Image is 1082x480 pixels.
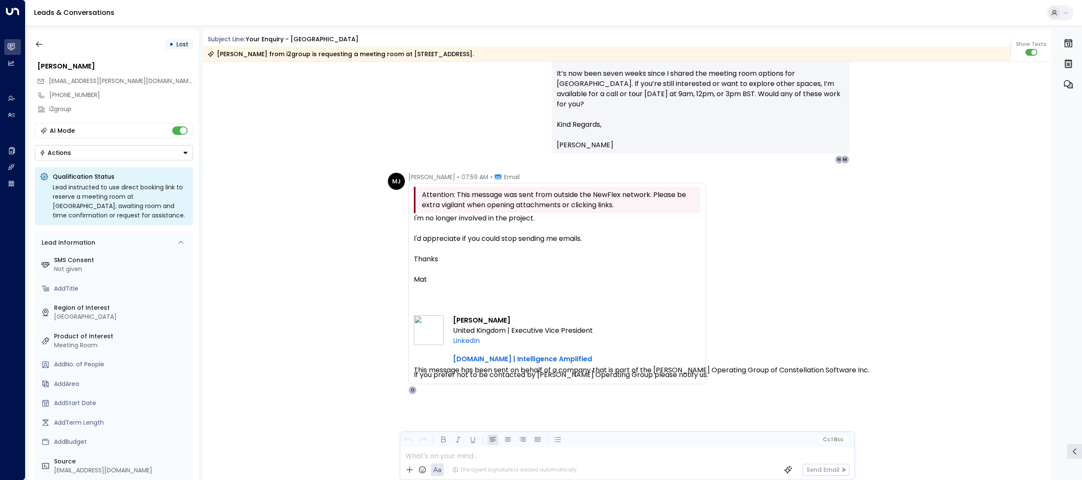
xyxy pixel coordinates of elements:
span: Lost [177,40,188,49]
label: Region of Interest [54,303,190,312]
span: Attention: This message was sent from outside the NewFlex network. Please be extra vigilant when ... [422,190,698,210]
div: N [835,155,843,164]
td: This message has been sent on behalf of a company that is part of the [PERSON_NAME] Operating Gro... [414,368,869,377]
div: Not given [54,265,190,274]
div: AddTitle [54,284,190,293]
td: [PERSON_NAME] [453,315,593,326]
div: Meeting Room [54,341,190,350]
a: Leads & Conversations [34,8,114,17]
span: Cc Bcc [823,437,843,443]
button: Actions [35,145,193,160]
div: I'm no longer involved in the project. [414,213,700,223]
div: M [841,155,849,164]
span: mat.johnson@i2group.com [49,77,193,86]
div: AddNo. of People [54,360,190,369]
div: I'd appreciate if you could stop sending me emails. [414,234,700,244]
div: • [169,37,174,52]
p: Qualification Status [53,172,188,181]
div: AddArea [54,380,190,389]
button: Cc|Bcc [819,436,846,444]
div: Button group with a nested menu [35,145,193,160]
span: Kind Regards, [557,120,601,130]
div: O [408,386,417,394]
label: Product of Interest [54,332,190,341]
span: 07:59 AM [461,173,488,181]
span: • [457,173,459,181]
div: Thanks [414,254,700,264]
span: [PERSON_NAME] [408,173,455,181]
div: AddTerm Length [54,418,190,427]
span: Subject Line: [208,35,245,43]
div: The agent signature is added automatically [453,466,577,474]
div: AddStart Date [54,399,190,408]
span: [EMAIL_ADDRESS][PERSON_NAME][DOMAIN_NAME] [49,77,194,85]
div: [PERSON_NAME] [37,61,193,71]
button: Undo [403,434,413,445]
div: Lead instructed to use direct booking link to reserve a meeting room at [GEOGRAPHIC_DATA]; awaiti... [53,183,188,220]
span: [PERSON_NAME] [557,140,613,150]
div: Your enquiry - [GEOGRAPHIC_DATA] [246,35,359,44]
a: [DOMAIN_NAME] | Intelligence Amplified [453,354,592,364]
label: SMS Consent [54,256,190,265]
span: Show Texts [1016,40,1046,48]
button: Redo [418,434,428,445]
td: United Kingdom | Executive Vice President [453,326,593,336]
div: Lead Information [39,238,95,247]
div: AddBudget [54,437,190,446]
div: Actions [40,149,71,157]
div: [PHONE_NUMBER] [49,91,193,100]
div: AI Mode [50,126,75,135]
div: Mat [414,274,700,285]
div: [EMAIL_ADDRESS][DOMAIN_NAME] [54,466,190,475]
a: LinkedIn [453,336,480,346]
div: MJ [388,173,405,190]
span: | [831,437,833,443]
span: • [490,173,493,181]
p: Hi [PERSON_NAME], It’s now been seven weeks since I shared the meeting room options for [GEOGRAPH... [557,48,844,120]
div: [PERSON_NAME] from i2group is requesting a meeting room at [STREET_ADDRESS]. [208,50,474,58]
div: [GEOGRAPHIC_DATA] [54,312,190,321]
label: Source [54,457,190,466]
div: i2group [49,105,193,114]
span: Email [504,173,520,181]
